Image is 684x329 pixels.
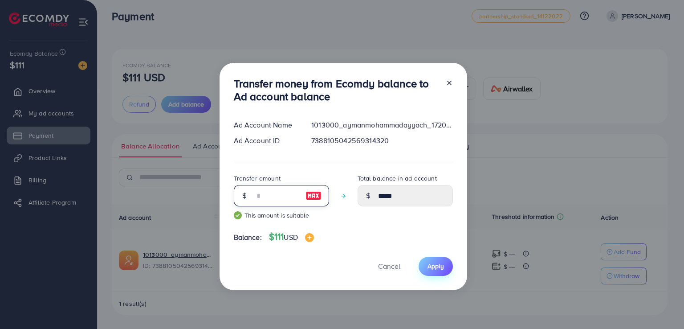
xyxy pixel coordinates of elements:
iframe: Chat [646,289,677,322]
small: This amount is suitable [234,211,329,220]
span: Cancel [378,261,400,271]
div: Ad Account Name [227,120,305,130]
label: Total balance in ad account [358,174,437,183]
img: guide [234,211,242,219]
div: Ad Account ID [227,136,305,146]
button: Apply [419,257,453,276]
h4: $111 [269,231,314,243]
label: Transfer amount [234,174,281,183]
span: Apply [427,262,444,271]
h3: Transfer money from Ecomdy balance to Ad account balance [234,77,439,103]
button: Cancel [367,257,411,276]
span: USD [284,232,297,242]
div: 1013000_aymanmohammadayyach_1720177274843 [304,120,460,130]
span: Balance: [234,232,262,243]
img: image [305,233,314,242]
div: 7388105042569314320 [304,136,460,146]
img: image [305,190,322,201]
